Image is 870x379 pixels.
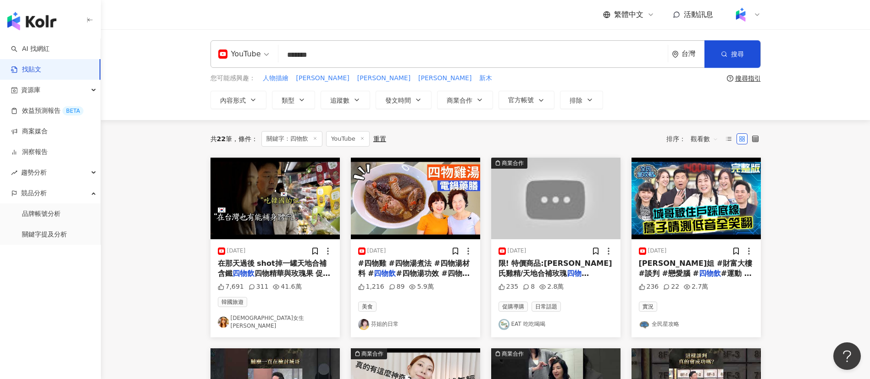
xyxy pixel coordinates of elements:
[699,269,721,278] mark: 四物飲
[447,97,472,104] span: 商業合作
[218,259,327,278] span: 在那天過後 shot掉一罐天地合補含鐵
[491,158,621,239] button: 商業合作
[296,73,350,83] button: [PERSON_NAME]
[508,96,534,104] span: 官方帳號
[508,247,526,255] div: [DATE]
[523,282,535,291] div: 8
[672,51,679,58] span: environment
[357,74,410,83] span: [PERSON_NAME]
[11,148,48,157] a: 洞察報告
[21,183,47,203] span: 競品分析
[437,91,493,109] button: 商業合作
[262,73,289,83] button: 人物描繪
[232,135,258,143] span: 條件 ：
[11,127,48,136] a: 商案媒合
[233,269,255,278] mark: 四物飲
[639,319,650,330] img: KOL Avatar
[296,74,349,83] span: [PERSON_NAME]
[11,170,17,176] span: rise
[666,132,723,146] div: 排序：
[502,349,524,358] div: 商業合作
[358,282,384,291] div: 1,216
[570,97,582,104] span: 排除
[502,159,524,168] div: 商業合作
[499,282,519,291] div: 235
[639,319,754,330] a: KOL Avatar全民星攻略
[218,297,247,307] span: 韓國旅遊
[249,282,269,291] div: 311
[22,209,61,219] a: 品牌帳號分析
[11,44,50,54] a: searchAI 找網紅
[22,230,67,239] a: 關鍵字提及分析
[358,319,369,330] img: KOL Avatar
[211,91,266,109] button: 內容形式
[735,75,761,82] div: 搜尋指引
[684,282,708,291] div: 2.7萬
[532,302,561,312] span: 日常話題
[491,158,621,239] img: post-image
[704,40,760,68] button: 搜尋
[639,259,753,278] span: [PERSON_NAME]姐 #財富大樓 #談判 #戀愛腦 #
[7,12,56,30] img: logo
[11,65,41,74] a: 找貼文
[220,97,246,104] span: 內容形式
[648,247,667,255] div: [DATE]
[684,10,713,19] span: 活動訊息
[227,247,246,255] div: [DATE]
[614,10,643,20] span: 繁體中文
[663,282,679,291] div: 22
[499,91,554,109] button: 官方帳號
[499,302,528,312] span: 促購導購
[263,74,288,83] span: 人物描繪
[211,158,340,239] img: post-image
[21,80,40,100] span: 資源庫
[418,73,472,83] button: [PERSON_NAME]
[691,132,718,146] span: 觀看數
[409,282,433,291] div: 5.9萬
[358,302,377,312] span: 美食
[357,73,411,83] button: [PERSON_NAME]
[373,135,386,143] div: 重置
[218,282,244,291] div: 7,691
[682,50,704,58] div: 台灣
[732,6,749,23] img: Kolr%20app%20icon%20%281%29.png
[632,158,761,239] img: post-image
[211,135,232,143] div: 共 筆
[418,74,471,83] span: [PERSON_NAME]
[218,269,331,288] span: 四物精華與玫瑰果 促進新陳代謝，
[479,73,493,83] button: 新木
[272,91,315,109] button: 類型
[330,97,349,104] span: 追蹤數
[273,282,301,291] div: 41.6萬
[21,162,47,183] span: 趨勢分析
[389,282,405,291] div: 89
[361,349,383,358] div: 商業合作
[218,317,229,328] img: KOL Avatar
[217,135,226,143] span: 22
[499,319,510,330] img: KOL Avatar
[358,259,470,278] span: #四物雞 #四物湯煮法 #四物湯材料 #
[479,74,492,83] span: 新木
[376,91,432,109] button: 發文時間
[731,50,744,58] span: 搜尋
[358,269,470,288] span: #四物湯功效 #四物雞湯電鍋 #
[499,319,613,330] a: KOL AvatarEAT 吃吃喝喝
[218,47,261,61] div: YouTube
[539,282,564,291] div: 2.8萬
[639,282,659,291] div: 236
[727,75,733,82] span: question-circle
[211,74,255,83] span: 您可能感興趣：
[367,247,386,255] div: [DATE]
[11,106,83,115] a: 效益預測報告BETA
[321,91,370,109] button: 追蹤數
[833,342,861,370] iframe: Help Scout Beacon - Open
[499,259,612,278] span: 限! 特價商品:[PERSON_NAME]氏雞精/天地合補玫瑰
[218,314,332,330] a: KOL Avatar[DEMOGRAPHIC_DATA]女生[PERSON_NAME]
[326,131,370,147] span: YouTube
[261,131,322,147] span: 關鍵字：四物飲
[560,91,603,109] button: 排除
[282,97,294,104] span: 類型
[374,269,396,278] mark: 四物飲
[385,97,411,104] span: 發文時間
[358,319,473,330] a: KOL Avatar芬姐的日常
